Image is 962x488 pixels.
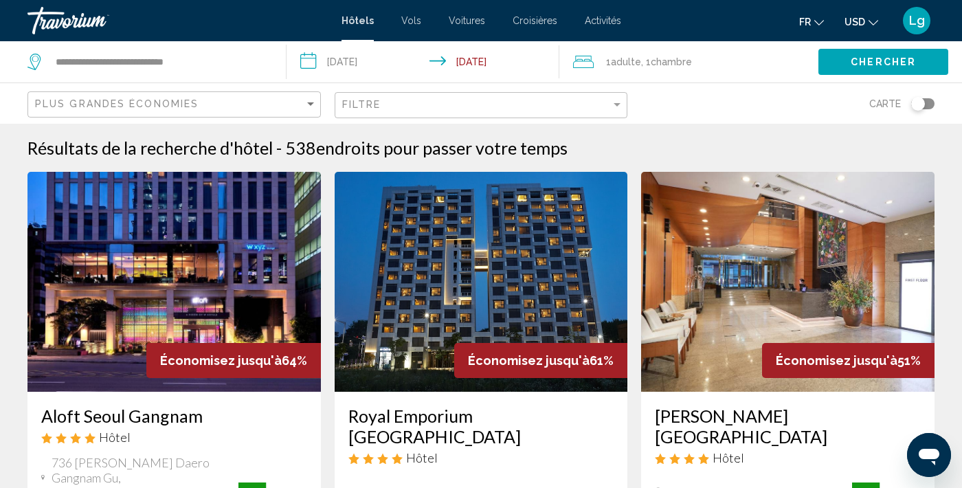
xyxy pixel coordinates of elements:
[851,57,916,68] span: Chercher
[611,56,641,67] span: Adulte
[35,99,317,111] mat-select: Sort by
[27,172,321,392] img: Hotel image
[468,353,590,368] span: Économisez jusqu'à
[406,450,438,465] span: Hôtel
[909,14,925,27] span: Lg
[844,16,865,27] span: USD
[762,343,935,378] div: 51%
[454,343,627,378] div: 61%
[348,406,614,447] a: Royal Emporium [GEOGRAPHIC_DATA]
[655,450,921,465] div: 4 star Hotel
[27,7,328,34] a: Travorium
[285,137,568,158] h2: 538
[641,52,692,71] span: , 1
[401,15,421,26] a: Vols
[27,137,273,158] h1: Résultats de la recherche d'hôtel
[146,343,321,378] div: 64%
[41,430,307,445] div: 4 star Hotel
[799,12,824,32] button: Change language
[844,12,878,32] button: Change currency
[559,41,818,82] button: Travelers: 1 adult, 0 children
[907,433,951,477] iframe: Bouton de lancement de la fenêtre de messagerie
[342,99,381,110] span: Filtre
[342,15,374,26] a: Hôtels
[41,406,307,426] a: Aloft Seoul Gangnam
[99,430,131,445] span: Hôtel
[799,16,811,27] span: fr
[287,41,559,82] button: Check-in date: Sep 23, 2025 Check-out date: Oct 1, 2025
[818,49,948,74] button: Chercher
[713,450,744,465] span: Hôtel
[641,172,935,392] img: Hotel image
[901,98,935,110] button: Toggle map
[449,15,485,26] a: Voitures
[316,137,568,158] span: endroits pour passer votre temps
[335,91,628,120] button: Filter
[348,450,614,465] div: 4 star Hotel
[899,6,935,35] button: User Menu
[651,56,692,67] span: Chambre
[276,137,282,158] span: -
[776,353,897,368] span: Économisez jusqu'à
[35,98,199,109] span: Plus grandes économies
[655,406,921,447] a: [PERSON_NAME][GEOGRAPHIC_DATA]
[869,94,901,113] span: Carte
[160,353,282,368] span: Économisez jusqu'à
[585,15,621,26] a: Activités
[513,15,557,26] a: Croisières
[606,52,641,71] span: 1
[335,172,628,392] img: Hotel image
